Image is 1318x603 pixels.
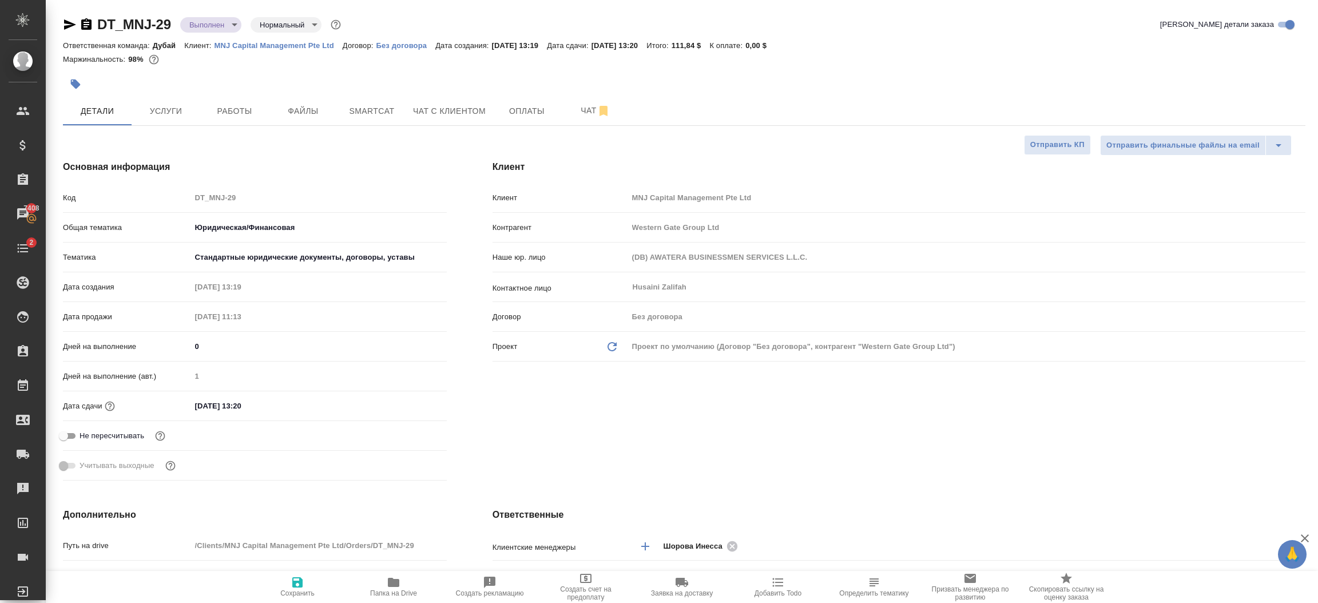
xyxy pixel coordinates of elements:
[493,508,1305,522] h4: Ответственные
[493,192,628,204] p: Клиент
[442,571,538,603] button: Создать рекламацию
[63,311,191,323] p: Дата продажи
[191,248,447,267] div: Стандартные юридические документы, договоры, уставы
[597,104,610,118] svg: Отписаться
[191,398,291,414] input: ✎ Введи что-нибудь
[186,20,228,30] button: Выполнен
[745,41,775,50] p: 0,00 $
[499,104,554,118] span: Оплаты
[628,308,1305,325] input: Пустое поле
[80,460,154,471] span: Учитывать выходные
[63,72,88,97] button: Добавить тэг
[3,200,43,228] a: 7408
[1024,135,1091,155] button: Отправить КП
[493,542,628,553] p: Клиентские менеджеры
[1283,542,1302,566] span: 🙏
[922,571,1018,603] button: Призвать менеджера по развитию
[632,533,659,560] button: Добавить менеджера
[180,17,241,33] div: Выполнен
[1106,139,1260,152] span: Отправить финальные файлы на email
[493,341,518,352] p: Проект
[63,540,191,552] p: Путь на drive
[929,585,1011,601] span: Призвать менеджера по развитию
[63,41,153,50] p: Ответственная команда:
[191,279,291,295] input: Пустое поле
[628,249,1305,265] input: Пустое поле
[63,55,128,64] p: Маржинальность:
[730,571,826,603] button: Добавить Todo
[153,429,168,443] button: Включи, если не хочешь, чтобы указанная дата сдачи изменилась после переставления заказа в 'Подтв...
[63,371,191,382] p: Дней на выполнение (авт.)
[755,589,801,597] span: Добавить Todo
[545,585,627,601] span: Создать счет на предоплату
[826,571,922,603] button: Определить тематику
[413,104,486,118] span: Чат с клиентом
[328,17,343,32] button: Доп статусы указывают на важность/срочность заказа
[646,41,671,50] p: Итого:
[280,589,315,597] span: Сохранить
[102,399,117,414] button: Если добавить услуги и заполнить их объемом, то дата рассчитается автоматически
[207,104,262,118] span: Работы
[128,55,146,64] p: 98%
[1160,19,1274,30] span: [PERSON_NAME] детали заказа
[70,104,125,118] span: Детали
[628,219,1305,236] input: Пустое поле
[664,539,741,553] div: Шорова Инесса
[191,567,447,584] input: ✎ Введи что-нибудь
[568,104,623,118] span: Чат
[63,508,447,522] h4: Дополнительно
[80,430,144,442] span: Не пересчитывать
[370,589,417,597] span: Папка на Drive
[63,570,191,581] p: Путь
[63,18,77,31] button: Скопировать ссылку для ЯМессенджера
[493,222,628,233] p: Контрагент
[1278,540,1307,569] button: 🙏
[1100,135,1266,156] button: Отправить финальные файлы на email
[191,537,447,554] input: Пустое поле
[839,589,908,597] span: Определить тематику
[191,338,447,355] input: ✎ Введи что-нибудь
[97,17,171,32] a: DT_MNJ-29
[146,52,161,67] button: 196.05 RUB; 0.00 USD;
[493,311,628,323] p: Договор
[1025,585,1107,601] span: Скопировать ссылку на оценку заказа
[163,458,178,473] button: Выбери, если сб и вс нужно считать рабочими днями для выполнения заказа.
[63,160,447,174] h4: Основная информация
[493,283,628,294] p: Контактное лицо
[22,237,40,248] span: 2
[346,571,442,603] button: Папка на Drive
[456,589,524,597] span: Создать рекламацию
[63,281,191,293] p: Дата создания
[191,368,447,384] input: Пустое поле
[493,570,577,581] p: Ответственная команда
[63,341,191,352] p: Дней на выполнение
[1100,135,1292,156] div: split button
[138,104,193,118] span: Услуги
[3,234,43,263] a: 2
[80,18,93,31] button: Скопировать ссылку
[1018,571,1114,603] button: Скопировать ссылку на оценку заказа
[63,400,102,412] p: Дата сдачи
[492,41,547,50] p: [DATE] 13:19
[672,41,710,50] p: 111,84 $
[276,104,331,118] span: Файлы
[191,308,291,325] input: Пустое поле
[664,541,729,552] span: Шорова Инесса
[435,41,491,50] p: Дата создания:
[376,41,436,50] p: Без договора
[215,40,343,50] a: MNJ Capital Management Pte Ltd
[538,571,634,603] button: Создать счет на предоплату
[493,252,628,263] p: Наше юр. лицо
[344,104,399,118] span: Smartcat
[191,189,447,206] input: Пустое поле
[628,566,1305,585] div: Дубай
[215,41,343,50] p: MNJ Capital Management Pte Ltd
[63,192,191,204] p: Код
[634,571,730,603] button: Заявка на доставку
[493,160,1305,174] h4: Клиент
[628,337,1305,356] div: Проект по умолчанию (Договор "Без договора", контрагент "Western Gate Group Ltd")
[376,40,436,50] a: Без договора
[63,222,191,233] p: Общая тематика
[17,203,46,214] span: 7408
[343,41,376,50] p: Договор:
